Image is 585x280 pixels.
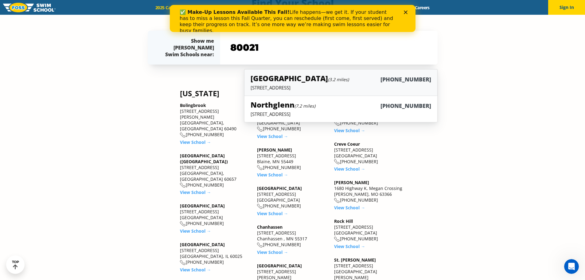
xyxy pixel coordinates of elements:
p: [STREET_ADDRESS] [251,111,431,117]
a: View School → [180,228,211,234]
div: [STREET_ADDRESS] [GEOGRAPHIC_DATA], [GEOGRAPHIC_DATA] 60657 [PHONE_NUMBER] [180,153,251,188]
a: Swim Path® Program [214,5,268,10]
a: [GEOGRAPHIC_DATA] [180,203,225,209]
h5: [GEOGRAPHIC_DATA] [251,73,349,83]
div: [STREET_ADDRESS] [GEOGRAPHIC_DATA] [PHONE_NUMBER] [257,185,328,209]
small: (7.2 miles) [294,103,315,109]
a: [GEOGRAPHIC_DATA] [180,242,225,247]
a: View School → [180,189,211,195]
img: location-phone-o-icon.svg [180,183,186,188]
img: location-phone-o-icon.svg [257,165,263,170]
img: location-phone-o-icon.svg [334,237,340,242]
div: Life happens—we get it. If your student has to miss a lesson this Fall Quarter, you can reschedul... [10,4,226,29]
div: [STREET_ADDRESS] [GEOGRAPHIC_DATA] [PHONE_NUMBER] [180,203,251,227]
a: [GEOGRAPHIC_DATA](3.2 miles)[PHONE_NUMBER][STREET_ADDRESS] [244,69,437,96]
small: (3.2 miles) [328,77,349,82]
a: [GEOGRAPHIC_DATA] [257,263,302,269]
img: location-phone-o-icon.svg [180,221,186,227]
h6: [PHONE_NUMBER] [380,76,431,83]
h6: [PHONE_NUMBER] [380,102,431,110]
img: location-phone-o-icon.svg [334,198,340,203]
a: [GEOGRAPHIC_DATA] ([GEOGRAPHIC_DATA]) [180,153,228,164]
a: Chanhassen [257,224,283,230]
img: location-phone-o-icon.svg [180,260,186,265]
b: ✅ Make-Up Lessons Available This Fall! [10,4,120,10]
a: [PERSON_NAME] [334,179,369,185]
a: View School → [257,172,288,178]
div: [STREET_ADDRESS] Chanhassen , MN 55317 [PHONE_NUMBER] [257,224,328,248]
img: location-phone-o-icon.svg [257,127,263,132]
a: Blog [390,5,409,10]
input: YOUR ZIP CODE [229,39,429,57]
a: View School → [180,139,211,145]
a: [PERSON_NAME] [257,147,292,153]
img: location-phone-o-icon.svg [334,121,340,126]
div: [STREET_ADDRESS] [GEOGRAPHIC_DATA] [PHONE_NUMBER] [334,141,405,165]
a: Careers [409,5,435,10]
div: Show me [PERSON_NAME] Swim Schools near: [160,37,214,58]
iframe: Intercom live chat banner [170,5,415,32]
a: View School → [257,211,288,216]
a: St. [PERSON_NAME] [334,257,376,263]
h5: Northglenn [251,100,315,110]
a: Schools [189,5,214,10]
div: Close [234,6,240,9]
div: [STREET_ADDRESS] Blaine, MN 55449 [PHONE_NUMBER] [257,147,328,171]
div: TOP [12,260,19,270]
iframe: Intercom live chat [564,259,579,274]
a: View School → [334,205,365,211]
img: location-phone-o-icon.svg [257,204,263,209]
a: Northglenn(7.2 miles)[PHONE_NUMBER][STREET_ADDRESS] [244,96,437,122]
img: FOSS Swim School Logo [3,3,56,12]
img: location-phone-o-icon.svg [180,132,186,138]
div: [STREET_ADDRESS] [GEOGRAPHIC_DATA], IL 60025 [PHONE_NUMBER] [180,242,251,265]
a: View School → [334,128,365,133]
a: View School → [257,133,288,139]
p: [STREET_ADDRESS] [251,85,431,91]
img: location-phone-o-icon.svg [334,159,340,164]
a: 2025 Calendar [150,5,189,10]
div: [STREET_ADDRESS] [GEOGRAPHIC_DATA] [PHONE_NUMBER] [334,218,405,242]
img: location-phone-o-icon.svg [257,243,263,248]
a: Creve Coeur [334,141,360,147]
a: Rock Hill [334,218,353,224]
a: Swim Like [PERSON_NAME] [325,5,390,10]
a: View School → [180,267,211,273]
a: View School → [334,243,365,249]
a: View School → [257,249,288,255]
div: 1680 Highway K, Megan Crossing [PERSON_NAME], MO 63366 [PHONE_NUMBER] [334,179,405,203]
a: View School → [334,166,365,172]
a: About [PERSON_NAME] [268,5,325,10]
a: [GEOGRAPHIC_DATA] [257,185,302,191]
